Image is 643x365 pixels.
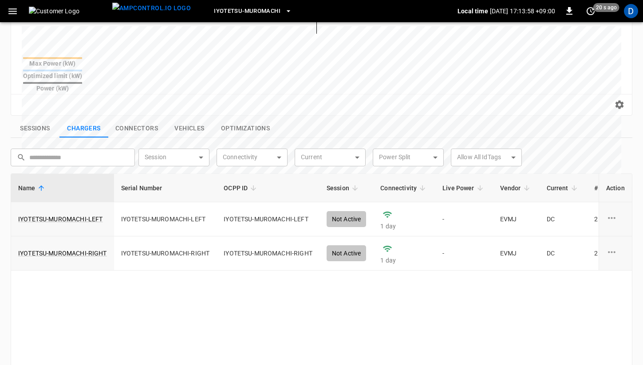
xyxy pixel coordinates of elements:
a: IYOTETSU-MUROMACHI-LEFT [18,215,103,224]
span: 20 s ago [593,3,619,12]
span: Iyotetsu-Muromachi [214,6,280,16]
div: charge point options [606,247,625,260]
th: Serial Number [114,174,217,202]
span: Session [327,183,361,193]
img: Customer Logo [29,7,109,16]
button: show latest charge points [59,119,108,138]
button: show latest connectors [108,119,165,138]
button: Iyotetsu-Muromachi [210,3,296,20]
button: show latest vehicles [165,119,214,138]
span: Connectivity [380,183,428,193]
div: profile-icon [624,4,638,18]
div: charge point options [606,212,625,226]
p: Local time [458,7,488,16]
span: Vendor [500,183,533,193]
img: ampcontrol.io logo [112,3,191,14]
span: OCPP ID [224,183,259,193]
a: IYOTETSU-MUROMACHI-RIGHT [18,249,107,258]
span: Name [18,183,47,193]
span: Current [547,183,580,193]
th: Action [599,174,632,202]
button: show latest sessions [11,119,59,138]
button: show latest optimizations [214,119,277,138]
span: Live Power [442,183,486,193]
button: set refresh interval [584,4,598,18]
p: [DATE] 17:13:58 +09:00 [490,7,555,16]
